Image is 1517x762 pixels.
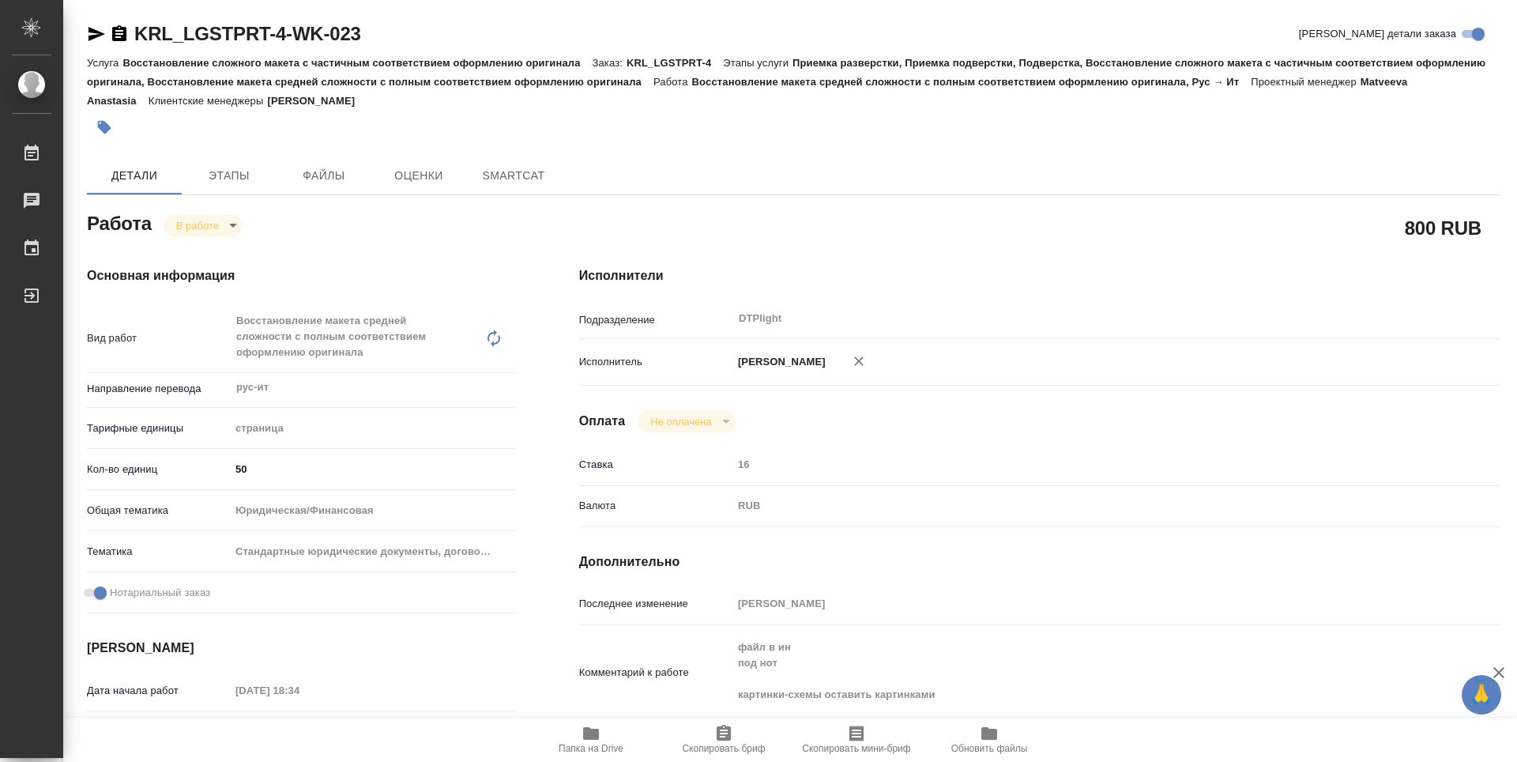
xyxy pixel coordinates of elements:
div: RUB [732,492,1423,519]
span: SmartCat [476,166,551,186]
p: Вид работ [87,330,230,346]
h4: Основная информация [87,266,516,285]
p: Комментарий к работе [579,665,732,681]
button: В работе [171,219,224,232]
h4: Оплата [579,412,626,431]
p: Тарифные единицы [87,421,230,436]
button: Скопировать ссылку [110,25,129,43]
p: [PERSON_NAME] [267,95,367,107]
button: Папка на Drive [525,718,657,762]
span: Обновить файлы [951,743,1028,754]
button: Скопировать ссылку для ЯМессенджера [87,25,106,43]
span: Оценки [381,166,457,186]
div: В работе [164,215,243,236]
button: Скопировать мини-бриф [790,718,923,762]
span: Файлы [286,166,362,186]
input: Пустое поле [732,453,1423,476]
p: Восстановление сложного макета с частичным соответствием оформлению оригинала [122,57,592,69]
span: Папка на Drive [559,743,623,754]
p: Дата начала работ [87,683,230,699]
input: ✎ Введи что-нибудь [230,458,516,481]
p: Направление перевода [87,381,230,397]
button: Добавить тэг [87,110,122,145]
h4: [PERSON_NAME] [87,639,516,658]
p: Тематика [87,544,230,560]
input: Пустое поле [732,592,1423,615]
h2: 800 RUB [1405,214,1481,241]
div: страница [230,415,516,442]
p: Исполнитель [579,354,732,370]
p: [PERSON_NAME] [732,354,826,370]
p: KRL_LGSTPRT-4 [627,57,723,69]
span: Нотариальный заказ [110,585,210,601]
span: Скопировать мини-бриф [802,743,910,754]
div: В работе [638,411,735,432]
p: Этапы услуги [723,57,792,69]
p: Валюта [579,498,732,514]
div: Юридическая/Финансовая [230,497,516,524]
div: Стандартные юридические документы, договоры, уставы [230,538,516,565]
button: Не оплачена [646,415,716,428]
a: KRL_LGSTPRT-4-WK-023 [134,23,361,44]
p: Кол-во единиц [87,462,230,477]
h4: Дополнительно [579,553,1500,571]
p: Подразделение [579,312,732,328]
span: 🙏 [1468,678,1495,711]
p: Последнее изменение [579,596,732,612]
span: [PERSON_NAME] детали заказа [1299,26,1456,42]
p: Заказ: [593,57,627,69]
p: Работа [653,76,692,88]
span: Детали [96,166,172,186]
p: Проектный менеджер [1251,76,1360,88]
p: Общая тематика [87,503,230,519]
p: Ставка [579,457,732,473]
input: Пустое поле [230,679,368,702]
span: Скопировать бриф [682,743,765,754]
h4: Исполнители [579,266,1500,285]
p: Клиентские менеджеры [149,95,268,107]
button: Удалить исполнителя [841,344,876,379]
span: Этапы [191,166,267,186]
p: Восстановление макета средней сложности с полным соответствием оформлению оригинала, Рус → Ит [692,76,1252,88]
button: Скопировать бриф [657,718,790,762]
button: Обновить файлы [923,718,1056,762]
textarea: файл в ин под нот картинки-схемы оставить картинками [732,634,1423,708]
button: 🙏 [1462,675,1501,715]
h2: Работа [87,208,152,236]
p: Услуга [87,57,122,69]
